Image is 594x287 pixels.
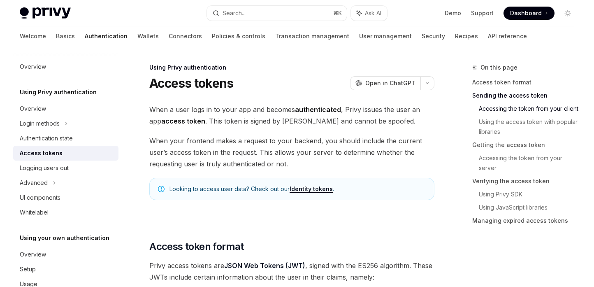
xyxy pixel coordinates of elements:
[472,175,581,188] a: Verifying the access token
[20,264,36,274] div: Setup
[479,102,581,115] a: Accessing the token from your client
[561,7,574,20] button: Toggle dark mode
[224,261,305,270] a: JSON Web Tokens (JWT)
[13,131,118,146] a: Authentication state
[290,185,333,193] a: Identity tokens
[20,26,46,46] a: Welcome
[158,186,165,192] svg: Note
[510,9,542,17] span: Dashboard
[20,163,69,173] div: Logging users out
[149,104,434,127] span: When a user logs in to your app and becomes , Privy issues the user an app . This token is signed...
[365,9,381,17] span: Ask AI
[472,138,581,152] a: Getting the access token
[149,63,434,72] div: Using Privy authentication
[85,26,128,46] a: Authentication
[20,208,49,217] div: Whitelabel
[13,59,118,74] a: Overview
[504,7,555,20] a: Dashboard
[149,260,434,283] span: Privy access tokens are , signed with the ES256 algorithm. These JWTs include certain information...
[149,76,233,91] h1: Access tokens
[20,62,46,72] div: Overview
[359,26,412,46] a: User management
[472,214,581,227] a: Managing expired access tokens
[20,148,63,158] div: Access tokens
[20,87,97,97] h5: Using Privy authentication
[455,26,478,46] a: Recipes
[13,146,118,161] a: Access tokens
[472,89,581,102] a: Sending the access token
[20,250,46,259] div: Overview
[351,6,387,21] button: Ask AI
[13,262,118,277] a: Setup
[13,161,118,175] a: Logging users out
[365,79,415,87] span: Open in ChatGPT
[20,233,109,243] h5: Using your own authentication
[350,76,420,90] button: Open in ChatGPT
[471,9,494,17] a: Support
[161,117,205,125] strong: access token
[472,76,581,89] a: Access token format
[13,101,118,116] a: Overview
[480,63,517,72] span: On this page
[333,10,342,16] span: ⌘ K
[445,9,461,17] a: Demo
[13,190,118,205] a: UI components
[479,201,581,214] a: Using JavaScript libraries
[169,185,426,193] span: Looking to access user data? Check out our .
[169,26,202,46] a: Connectors
[207,6,347,21] button: Search...⌘K
[212,26,265,46] a: Policies & controls
[13,247,118,262] a: Overview
[275,26,349,46] a: Transaction management
[479,188,581,201] a: Using Privy SDK
[422,26,445,46] a: Security
[149,135,434,170] span: When your frontend makes a request to your backend, you should include the current user’s access ...
[20,104,46,114] div: Overview
[295,105,341,114] strong: authenticated
[13,205,118,220] a: Whitelabel
[20,193,60,203] div: UI components
[20,178,48,188] div: Advanced
[149,240,244,253] span: Access token format
[20,133,73,143] div: Authentication state
[20,119,60,128] div: Login methods
[137,26,159,46] a: Wallets
[479,115,581,138] a: Using the access token with popular libraries
[488,26,527,46] a: API reference
[56,26,75,46] a: Basics
[223,8,246,18] div: Search...
[479,152,581,175] a: Accessing the token from your server
[20,7,71,19] img: light logo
